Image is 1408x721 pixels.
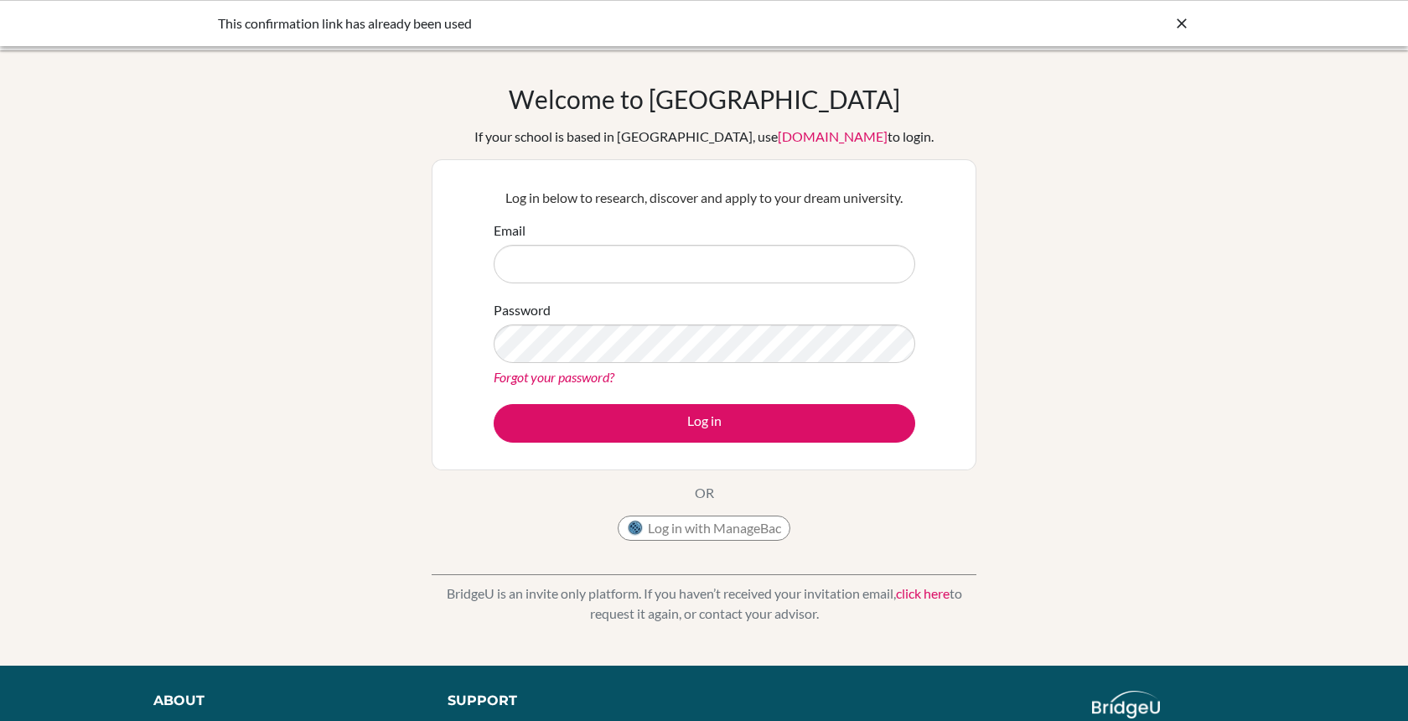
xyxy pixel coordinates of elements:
[494,404,915,443] button: Log in
[153,691,410,711] div: About
[509,84,900,114] h1: Welcome to [GEOGRAPHIC_DATA]
[218,13,939,34] div: This confirmation link has already been used
[695,483,714,503] p: OR
[494,300,551,320] label: Password
[494,220,525,241] label: Email
[896,585,950,601] a: click here
[494,188,915,208] p: Log in below to research, discover and apply to your dream university.
[778,128,888,144] a: [DOMAIN_NAME]
[432,584,976,624] p: BridgeU is an invite only platform. If you haven’t received your invitation email, to request it ...
[1092,691,1160,718] img: logo_white@2x-f4f0deed5e89b7ecb1c2cc34c3e3d731f90f0f143d5ea2071677605dd97b5244.png
[474,127,934,147] div: If your school is based in [GEOGRAPHIC_DATA], use to login.
[494,369,614,385] a: Forgot your password?
[448,691,686,711] div: Support
[618,516,790,541] button: Log in with ManageBac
